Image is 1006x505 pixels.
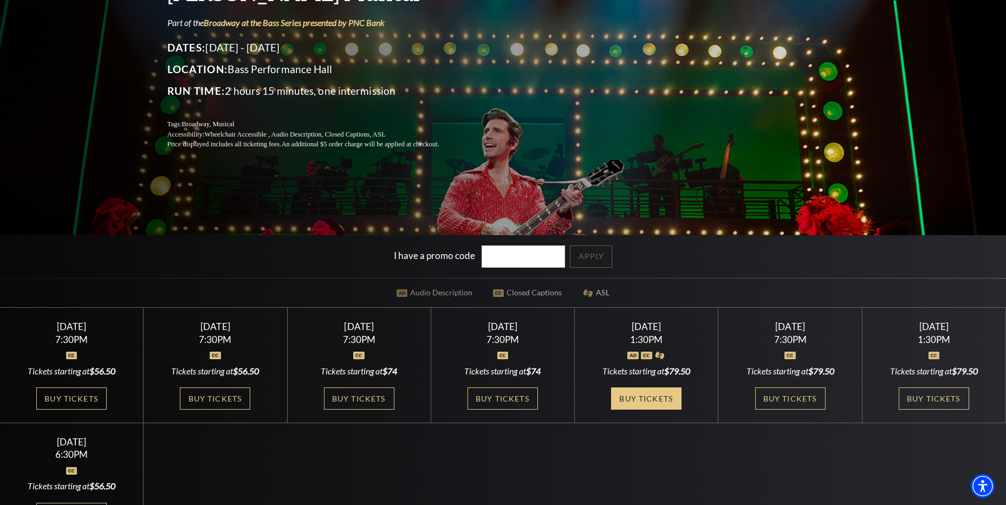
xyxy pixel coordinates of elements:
[444,335,562,344] div: 7:30PM
[167,41,206,54] span: Dates:
[157,365,274,377] div: Tickets starting at
[167,17,465,29] p: Part of the
[157,321,274,332] div: [DATE]
[13,480,131,492] div: Tickets starting at
[13,436,131,448] div: [DATE]
[167,61,465,78] p: Bass Performance Hall
[167,39,465,56] p: [DATE] - [DATE]
[588,321,705,332] div: [DATE]
[755,387,826,410] a: Buy Tickets
[899,387,969,410] a: Buy Tickets
[324,387,394,410] a: Buy Tickets
[731,321,849,332] div: [DATE]
[444,321,562,332] div: [DATE]
[13,335,131,344] div: 7:30PM
[611,387,682,410] a: Buy Tickets
[204,131,385,138] span: Wheelchair Accessible , Audio Description, Closed Captions, ASL
[181,120,234,128] span: Broadway, Musical
[167,85,225,97] span: Run Time:
[468,387,538,410] a: Buy Tickets
[167,119,465,130] p: Tags:
[875,321,992,332] div: [DATE]
[300,335,418,344] div: 7:30PM
[36,387,107,410] a: Buy Tickets
[13,450,131,459] div: 6:30PM
[157,335,274,344] div: 7:30PM
[167,130,465,140] p: Accessibility:
[300,365,418,377] div: Tickets starting at
[167,63,228,75] span: Location:
[444,365,562,377] div: Tickets starting at
[13,321,131,332] div: [DATE]
[167,139,465,150] p: Price displayed includes all ticketing fees.
[588,365,705,377] div: Tickets starting at
[281,140,439,148] span: An additional $5 order charge will be applied at checkout.
[526,366,541,376] span: $74
[875,335,992,344] div: 1:30PM
[971,474,995,498] div: Accessibility Menu
[394,250,475,261] label: I have a promo code
[382,366,397,376] span: $74
[664,366,690,376] span: $79.50
[731,365,849,377] div: Tickets starting at
[89,481,115,491] span: $56.50
[952,366,978,376] span: $79.50
[588,335,705,344] div: 1:30PM
[233,366,259,376] span: $56.50
[731,335,849,344] div: 7:30PM
[167,82,465,100] p: 2 hours 15 minutes, one intermission
[808,366,834,376] span: $79.50
[180,387,250,410] a: Buy Tickets
[89,366,115,376] span: $56.50
[13,365,131,377] div: Tickets starting at
[300,321,418,332] div: [DATE]
[204,17,385,28] a: Broadway at the Bass Series presented by PNC Bank - open in a new tab
[875,365,992,377] div: Tickets starting at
